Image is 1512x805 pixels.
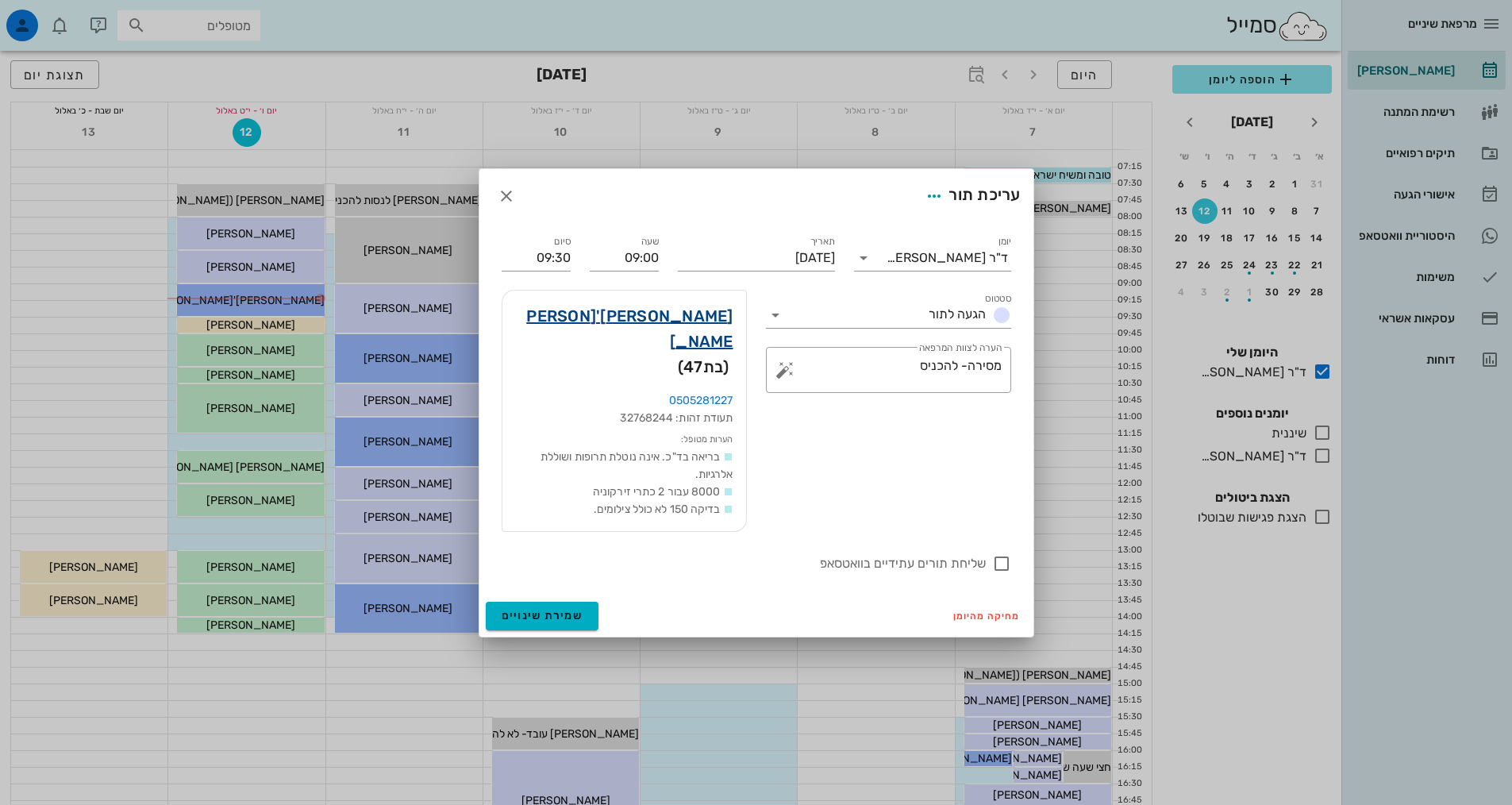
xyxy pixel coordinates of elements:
[678,354,729,379] span: (בת )
[681,434,733,445] small: הערות מטופל:
[502,556,986,572] label: שליחת תורים עתידיים בוואטסאפ
[515,410,733,427] div: תעודת זהות: 32768244
[594,503,721,516] span: בדיקה 150 לא כולל צילומים.
[918,342,1001,354] label: הערה לצוות המרפאה
[554,236,571,248] label: סיום
[538,450,733,481] span: בריאה בד"כ. אינה נוטלת תרופות ושוללת אלרגיות.
[486,602,599,630] button: שמירת שינויים
[502,609,583,622] span: שמירת שינויים
[766,302,1011,328] div: סטטוסהגעה לתור
[683,357,703,376] span: 47
[985,293,1011,305] label: סטטוס
[641,236,659,248] label: שעה
[593,485,721,499] span: 8000 עבור 2 כתרי זירקוניה
[669,394,733,407] a: 0505281227
[920,182,1020,210] div: עריכת תור
[810,236,835,248] label: תאריך
[953,610,1021,622] span: מחיקה מהיומן
[929,306,986,322] span: הגעה לתור
[887,251,1008,265] div: ד"ר [PERSON_NAME]
[515,303,733,354] a: [PERSON_NAME]'[PERSON_NAME]
[998,236,1011,248] label: יומן
[947,605,1027,627] button: מחיקה מהיומן
[854,245,1011,271] div: יומןד"ר [PERSON_NAME]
